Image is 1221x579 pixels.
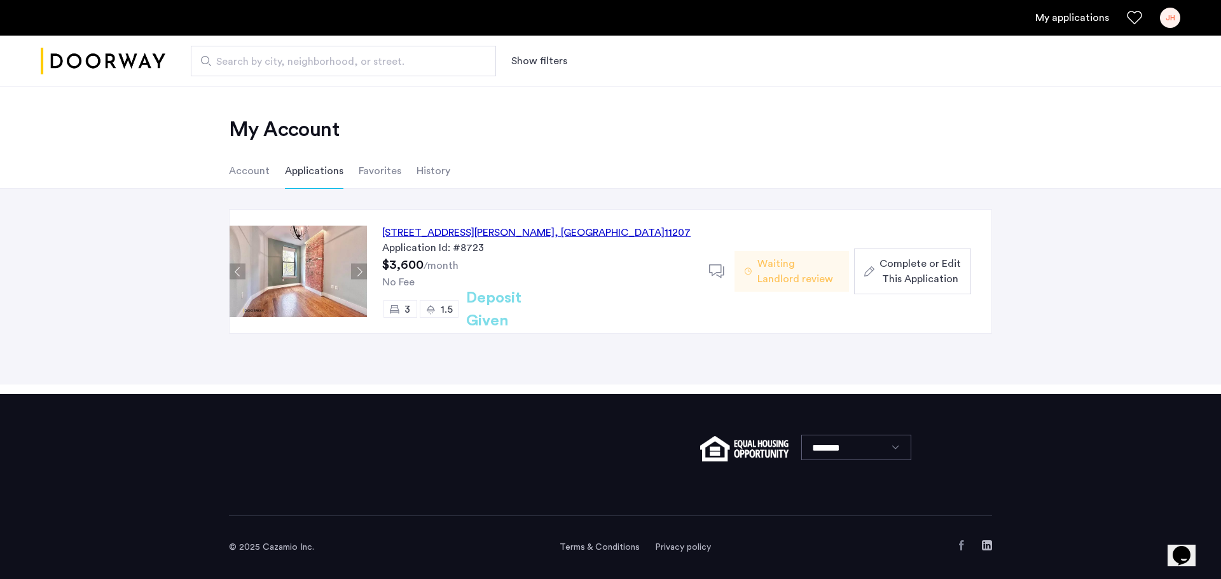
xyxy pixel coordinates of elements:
input: Apartment Search [191,46,496,76]
li: Account [229,153,270,189]
span: No Fee [382,277,415,287]
span: $3,600 [382,259,424,271]
span: Complete or Edit This Application [880,256,961,287]
li: History [417,153,450,189]
span: 3 [404,304,410,315]
button: Previous apartment [230,264,245,280]
span: Search by city, neighborhood, or street. [216,54,460,69]
img: equal-housing.png [700,436,789,461]
a: Facebook [956,540,967,550]
div: JH [1160,8,1180,28]
button: Show or hide filters [511,53,567,69]
a: Cazamio logo [41,37,165,85]
span: , [GEOGRAPHIC_DATA] [555,228,665,238]
a: Favorites [1127,10,1142,25]
iframe: chat widget [1168,528,1208,566]
span: Waiting Landlord review [757,256,839,287]
li: Favorites [359,153,401,189]
a: LinkedIn [982,540,992,550]
div: Application Id: #8723 [382,240,694,255]
button: button [854,249,971,294]
img: Apartment photo [230,226,367,317]
a: Terms and conditions [560,541,640,554]
select: Language select [801,435,911,460]
a: My application [1035,10,1109,25]
li: Applications [285,153,343,189]
h2: My Account [229,117,992,142]
h2: Deposit Given [466,287,567,332]
div: [STREET_ADDRESS][PERSON_NAME] 11207 [382,225,691,240]
a: Privacy policy [655,541,711,554]
img: logo [41,37,165,85]
sub: /month [424,261,459,271]
button: Next apartment [351,264,367,280]
span: 1.5 [441,304,453,315]
span: © 2025 Cazamio Inc. [229,543,314,552]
